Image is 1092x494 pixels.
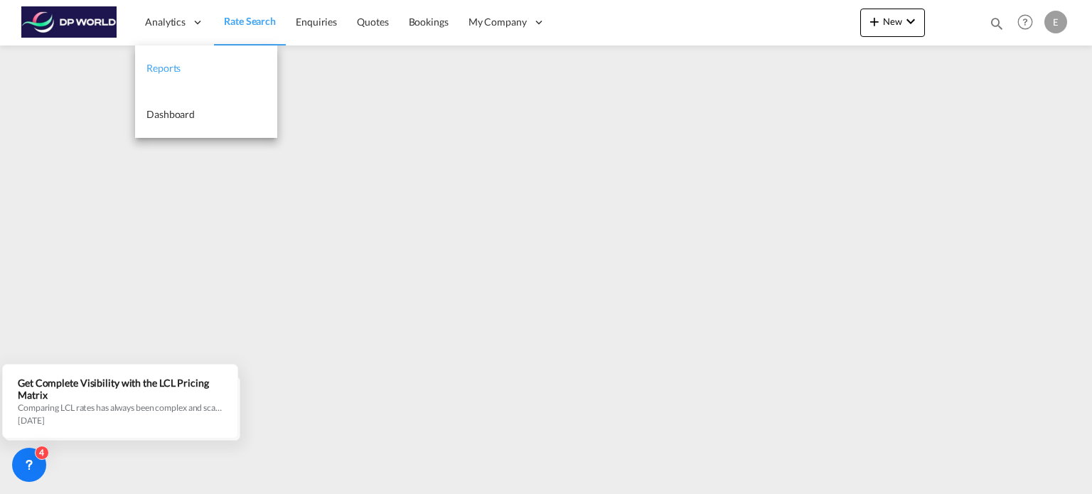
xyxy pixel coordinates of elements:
[1044,11,1067,33] div: E
[989,16,1005,31] md-icon: icon-magnify
[146,62,181,74] span: Reports
[866,13,883,30] md-icon: icon-plus 400-fg
[146,108,195,120] span: Dashboard
[145,15,186,29] span: Analytics
[866,16,919,27] span: New
[1013,10,1044,36] div: Help
[135,92,277,138] a: Dashboard
[1013,10,1037,34] span: Help
[21,6,117,38] img: c08ca190194411f088ed0f3ba295208c.png
[860,9,925,37] button: icon-plus 400-fgNewicon-chevron-down
[409,16,449,28] span: Bookings
[357,16,388,28] span: Quotes
[989,16,1005,37] div: icon-magnify
[902,13,919,30] md-icon: icon-chevron-down
[296,16,337,28] span: Enquiries
[224,15,276,27] span: Rate Search
[469,15,527,29] span: My Company
[135,45,277,92] a: Reports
